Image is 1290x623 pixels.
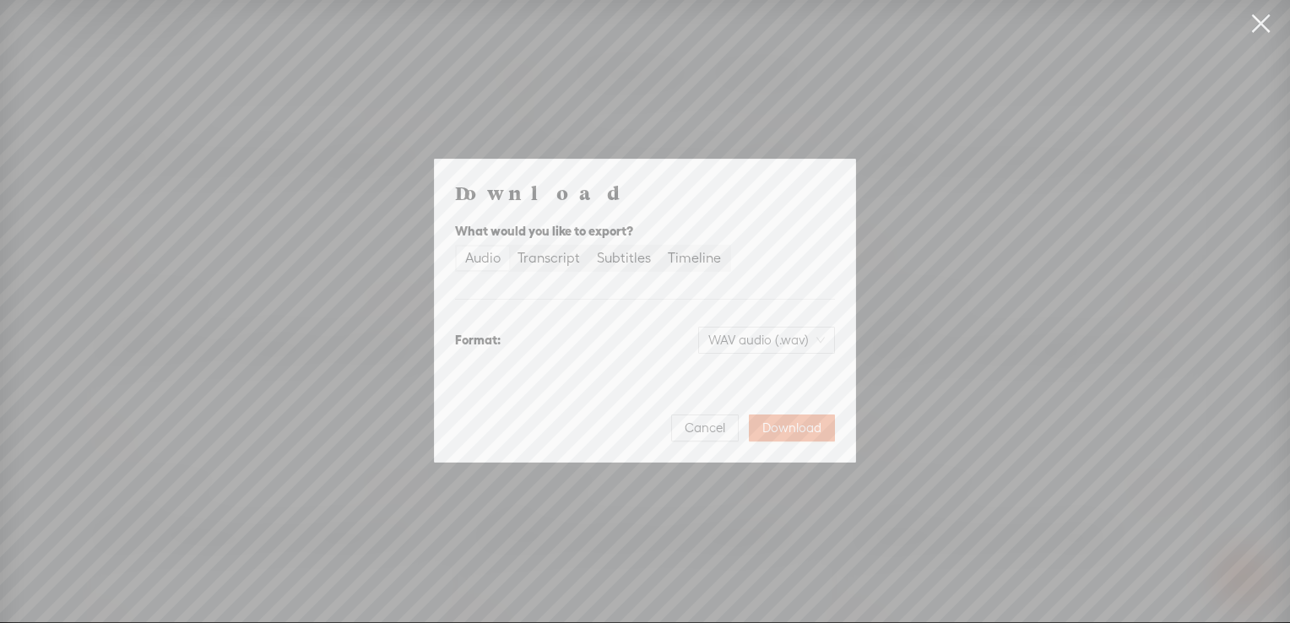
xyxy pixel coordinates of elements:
span: WAV audio (.wav) [708,328,825,353]
h4: Download [455,180,835,205]
div: segmented control [455,245,731,272]
div: What would you like to export? [455,221,835,241]
button: Download [749,414,835,442]
span: Cancel [685,420,725,436]
button: Cancel [671,414,739,442]
span: Download [762,420,821,436]
div: Transcript [518,246,580,270]
div: Timeline [668,246,721,270]
div: Format: [455,330,501,350]
div: Audio [465,246,501,270]
div: Subtitles [597,246,651,270]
